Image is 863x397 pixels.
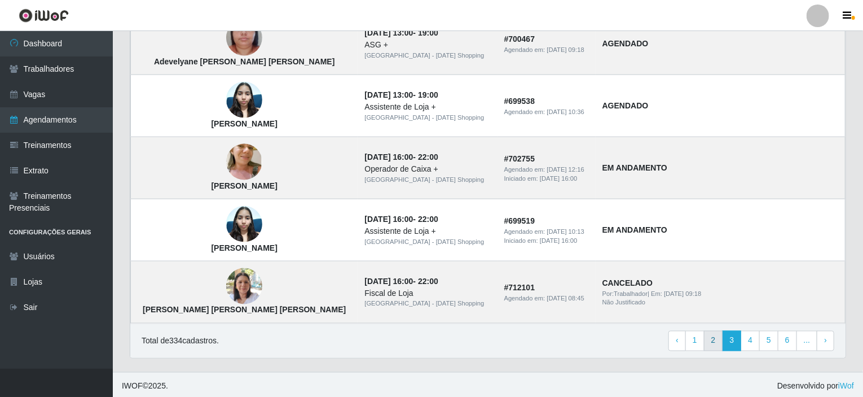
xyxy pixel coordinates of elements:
div: Assistente de Loja + [364,225,490,237]
time: [DATE] 13:00 [364,90,413,99]
span: IWOF [122,382,143,391]
strong: # 699519 [504,216,535,225]
img: Débora Zuza Rodrigues [226,76,262,124]
strong: EM ANDAMENTO [602,163,667,172]
div: [GEOGRAPHIC_DATA] - [DATE] Shopping [364,237,490,247]
img: Adevelyane Lopes da Silva [226,6,262,71]
time: [DATE] 09:18 [547,46,584,53]
time: [DATE] 16:00 [364,277,413,286]
div: [GEOGRAPHIC_DATA] - [DATE] Shopping [364,299,490,309]
strong: [PERSON_NAME] [211,243,277,252]
strong: [PERSON_NAME] [PERSON_NAME] [PERSON_NAME] [143,306,346,315]
time: 22:00 [418,277,438,286]
time: 22:00 [418,152,438,162]
div: Agendado em: [504,227,589,237]
time: [DATE] 10:36 [547,108,584,115]
a: 1 [685,331,705,351]
nav: pagination [668,331,834,351]
strong: - [364,215,438,224]
div: Agendado em: [504,294,589,303]
div: [GEOGRAPHIC_DATA] - [DATE] Shopping [364,113,490,123]
strong: - [364,90,438,99]
time: [DATE] 13:00 [364,28,413,37]
time: [DATE] 16:00 [364,215,413,224]
strong: # 699538 [504,97,535,106]
span: › [824,336,827,345]
strong: Adevelyane [PERSON_NAME] [PERSON_NAME] [154,57,335,66]
div: Fiscal de Loja [364,287,490,299]
div: [GEOGRAPHIC_DATA] - [DATE] Shopping [364,51,490,60]
div: Operador de Caixa + [364,163,490,175]
img: CoreUI Logo [19,8,69,23]
div: Agendado em: [504,165,589,174]
span: Por: Trabalhador [602,290,648,297]
span: ‹ [676,336,679,345]
div: Assistente de Loja + [364,101,490,113]
time: 19:00 [418,28,438,37]
strong: AGENDADO [602,39,649,48]
time: [DATE] 10:13 [547,228,584,235]
a: 6 [778,331,797,351]
strong: [PERSON_NAME] [211,119,277,128]
a: ... [796,331,818,351]
div: Não Justificado [602,298,838,308]
time: [DATE] 12:16 [547,166,584,173]
strong: CANCELADO [602,278,653,287]
div: | Em: [602,289,838,299]
a: 5 [759,331,778,351]
time: [DATE] 16:00 [540,175,577,182]
a: 2 [704,331,723,351]
div: Agendado em: [504,107,589,117]
time: [DATE] 16:00 [364,152,413,162]
span: © 2025 . [122,381,168,392]
strong: - [364,277,438,286]
a: 3 [722,331,741,351]
img: Débora Zuza Rodrigues [226,200,262,248]
strong: # 700467 [504,34,535,43]
strong: AGENDADO [602,101,649,110]
a: Previous [668,331,686,351]
a: iWof [838,382,854,391]
div: [GEOGRAPHIC_DATA] - [DATE] Shopping [364,175,490,185]
img: Ana Cláudia Santiago Mendes carneiro [226,263,262,311]
strong: EM ANDAMENTO [602,225,667,234]
strong: - [364,28,438,37]
time: [DATE] 16:00 [540,237,577,244]
span: Desenvolvido por [777,381,854,392]
div: Iniciado em: [504,174,589,184]
time: 22:00 [418,215,438,224]
a: Next [817,331,834,351]
a: 4 [741,331,760,351]
strong: - [364,152,438,162]
time: [DATE] 08:45 [547,295,584,302]
strong: # 712101 [504,283,535,292]
div: Iniciado em: [504,236,589,246]
time: [DATE] 09:18 [664,290,701,297]
time: 19:00 [418,90,438,99]
img: Hosana Ceane da Silva [226,128,262,196]
strong: # 702755 [504,154,535,163]
div: ASG + [364,39,490,51]
div: Agendado em: [504,45,589,55]
strong: [PERSON_NAME] [211,181,277,190]
p: Total de 334 cadastros. [142,335,219,347]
